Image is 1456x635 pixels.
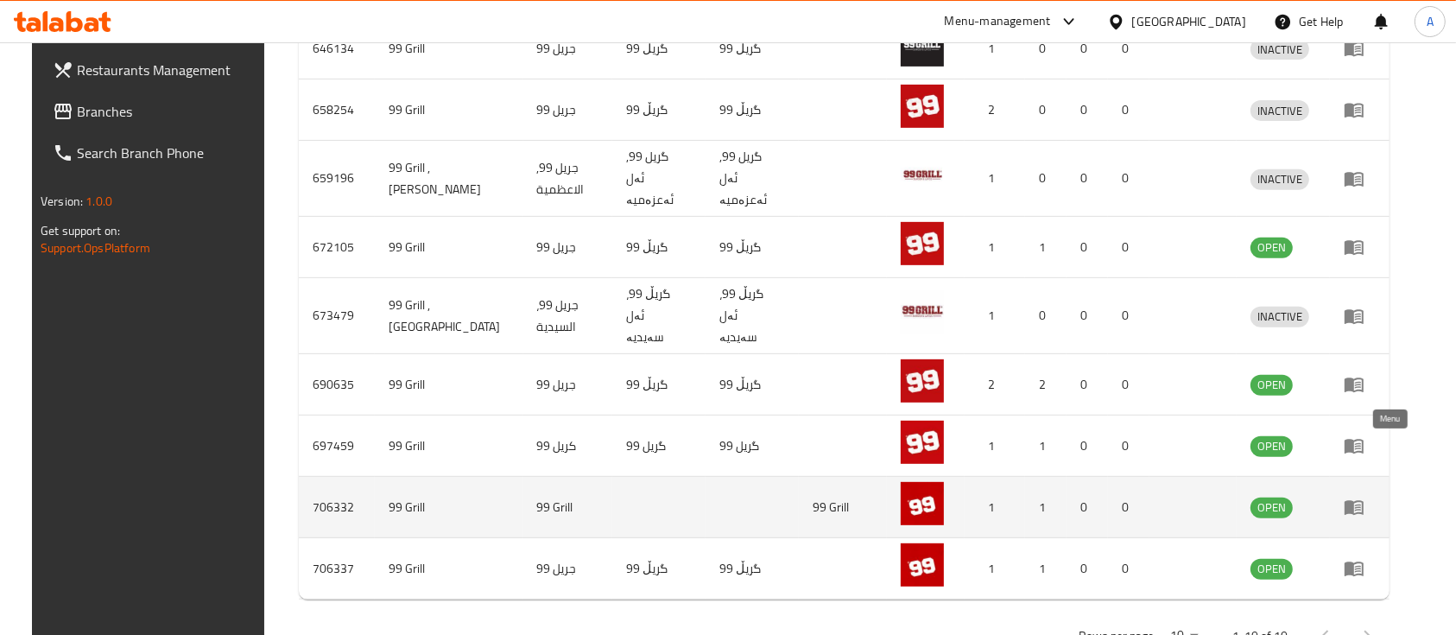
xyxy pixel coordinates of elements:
td: 99 جريل [523,354,613,416]
td: 99 Grill [375,18,523,79]
td: 1 [965,278,1025,354]
div: INACTIVE [1250,307,1309,327]
td: گریڵ 99، ئەل سەیدیە [612,278,706,354]
td: 1 [1025,217,1067,278]
div: Menu [1344,435,1376,456]
img: 99 Grill [901,85,944,128]
div: Menu [1344,306,1376,327]
div: Menu [1344,558,1376,579]
td: 0 [1067,477,1108,538]
td: 658254 [299,79,375,141]
div: Menu [1344,237,1376,257]
td: 99 گریل [612,416,706,477]
td: 99 Grill [375,477,523,538]
div: INACTIVE [1250,169,1309,190]
td: 2 [1025,354,1067,416]
td: 706337 [299,538,375,600]
td: 0 [1025,18,1067,79]
img: 99 Grill [901,543,944,587]
td: 1 [1025,538,1067,600]
img: 99 Grill [901,421,944,464]
td: 99 گریڵ [706,538,799,600]
div: Menu [1344,374,1376,395]
span: INACTIVE [1250,169,1309,189]
img: 99 Grill [901,359,944,403]
img: 99 Grill [901,482,944,525]
td: 0 [1067,538,1108,600]
span: Version: [41,190,83,213]
td: گریڵ 99 [612,18,706,79]
img: 99 Grill , Alsaydeya [901,291,944,334]
td: 99 گریڵ [706,217,799,278]
td: 99 گریل [706,416,799,477]
span: Restaurants Management [77,60,262,80]
td: 1 [965,416,1025,477]
td: 690635 [299,354,375,416]
td: 646134 [299,18,375,79]
td: 0 [1108,217,1149,278]
td: 0 [1067,278,1108,354]
td: 99 Grill [799,477,887,538]
td: 1 [965,141,1025,217]
span: OPEN [1250,238,1293,257]
span: 1.0.0 [85,190,112,213]
td: 0 [1108,278,1149,354]
td: 1 [965,217,1025,278]
td: 99 جريل [523,217,613,278]
td: 673479 [299,278,375,354]
td: 99 گریڵ [612,354,706,416]
span: Search Branch Phone [77,143,262,163]
span: OPEN [1250,375,1293,395]
td: گريل 99, ئەل ئەعزەمیە [612,141,706,217]
span: INACTIVE [1250,101,1309,121]
span: OPEN [1250,436,1293,456]
img: 99 Grill [901,23,944,67]
div: OPEN [1250,498,1293,518]
a: Support.OpsPlatform [41,237,150,259]
div: Menu [1344,99,1376,120]
td: 99 گریڵ [612,538,706,600]
td: 0 [1108,141,1149,217]
td: 99 Grill [375,538,523,600]
td: 1 [965,18,1025,79]
div: INACTIVE [1250,39,1309,60]
td: 659196 [299,141,375,217]
span: Get support on: [41,219,120,242]
span: Branches [77,101,262,122]
td: 99 Grill [523,477,613,538]
span: INACTIVE [1250,40,1309,60]
a: Search Branch Phone [39,132,275,174]
td: 99 جريل [523,538,613,600]
td: گریڵ 99 [612,79,706,141]
td: 99 Grill [375,354,523,416]
td: 2 [965,79,1025,141]
div: INACTIVE [1250,100,1309,121]
td: 99 Grill [375,416,523,477]
div: Menu [1344,38,1376,59]
td: 0 [1067,141,1108,217]
td: گریڵ 99، ئەل سەیدیە [706,278,799,354]
span: OPEN [1250,559,1293,579]
td: 0 [1108,18,1149,79]
td: 99 Grill [375,79,523,141]
td: 0 [1108,538,1149,600]
td: 2 [965,354,1025,416]
td: 99 Grill , [PERSON_NAME] [375,141,523,217]
td: 0 [1067,416,1108,477]
td: 0 [1025,278,1067,354]
td: 1 [965,477,1025,538]
td: 99 Grill [375,217,523,278]
td: 1 [965,538,1025,600]
span: OPEN [1250,498,1293,518]
span: A [1427,12,1434,31]
span: INACTIVE [1250,307,1309,327]
td: 0 [1067,18,1108,79]
td: 672105 [299,217,375,278]
td: 0 [1025,141,1067,217]
td: 0 [1067,354,1108,416]
td: جريل 99، السيدية [523,278,613,354]
div: Menu-management [945,11,1051,32]
div: OPEN [1250,436,1293,457]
